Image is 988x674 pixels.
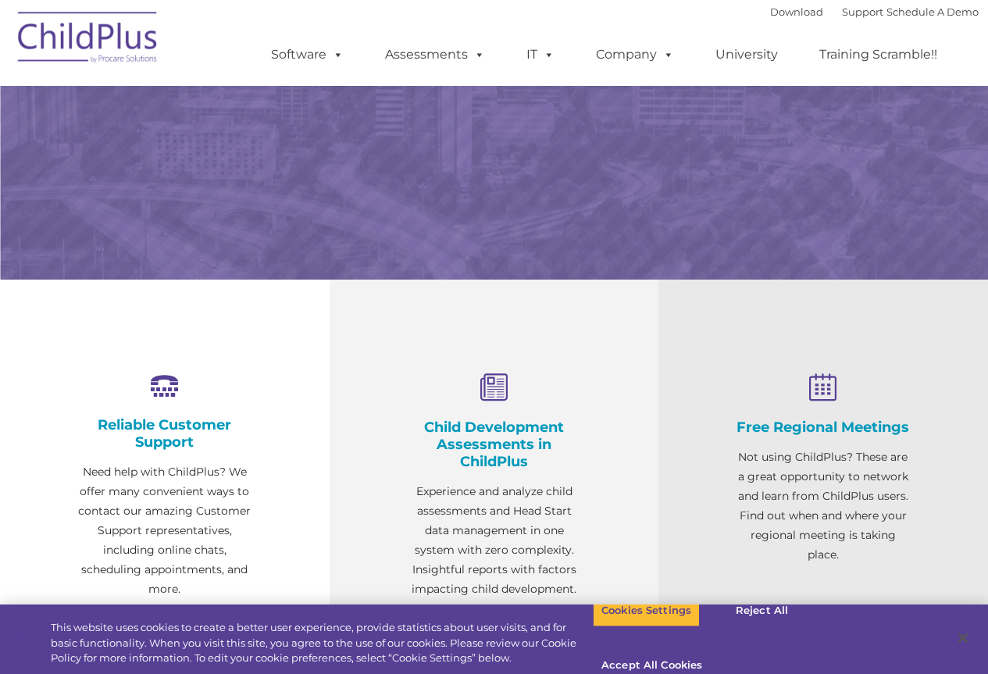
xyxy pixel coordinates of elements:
a: Support [842,5,883,18]
h4: Free Regional Meetings [737,419,910,436]
a: Download [770,5,823,18]
a: Schedule A Demo [886,5,979,18]
h4: Reliable Customer Support [78,416,251,451]
img: ChildPlus by Procare Solutions [10,1,166,79]
font: | [770,5,979,18]
p: Need help with ChildPlus? We offer many convenient ways to contact our amazing Customer Support r... [78,462,251,599]
div: This website uses cookies to create a better user experience, provide statistics about user visit... [51,620,593,666]
a: Company [580,39,690,70]
button: Reject All [713,594,811,627]
a: Assessments [369,39,501,70]
button: Cookies Settings [593,594,700,627]
a: Training Scramble!! [804,39,953,70]
p: Not using ChildPlus? These are a great opportunity to network and learn from ChildPlus users. Fin... [737,448,910,565]
button: Close [946,621,980,655]
h4: Child Development Assessments in ChildPlus [408,419,581,470]
a: University [700,39,794,70]
a: IT [511,39,570,70]
a: Software [255,39,359,70]
p: Experience and analyze child assessments and Head Start data management in one system with zero c... [408,482,581,599]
